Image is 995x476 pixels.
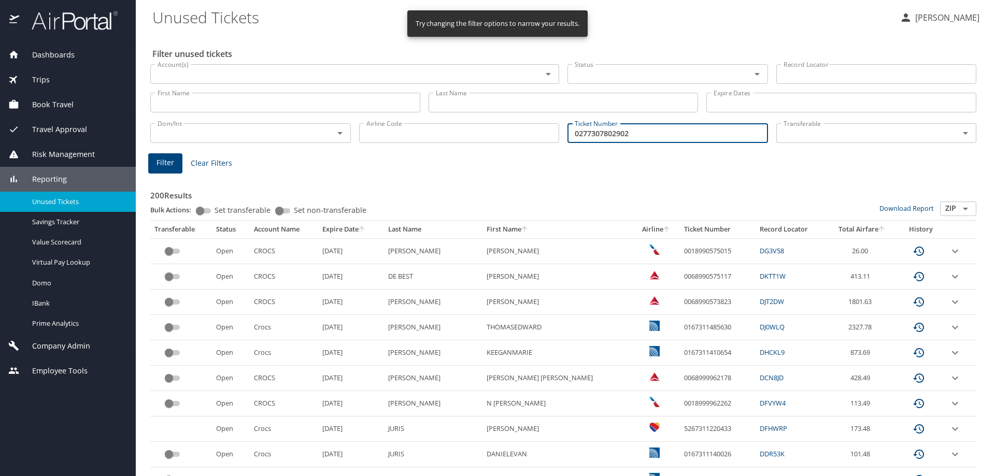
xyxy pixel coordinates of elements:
[19,174,67,185] span: Reporting
[949,296,961,308] button: expand row
[827,221,898,238] th: Total Airfare
[680,290,756,315] td: 0068990573823
[318,442,384,467] td: [DATE]
[294,207,366,214] span: Set non-transferable
[680,315,756,340] td: 0167311485630
[521,226,529,233] button: sort
[680,340,756,366] td: 0167311410654
[250,340,318,366] td: Crocs
[152,46,978,62] h2: Filter unused tickets
[649,397,660,407] img: American Airlines
[760,373,784,382] a: DCN8JD
[32,278,123,288] span: Domo
[152,1,891,33] h1: Unused Tickets
[827,366,898,391] td: 428.49
[949,321,961,334] button: expand row
[649,244,660,255] img: American Airlines
[384,264,482,290] td: DE BEST
[32,197,123,207] span: Unused Tickets
[250,221,318,238] th: Account Name
[898,221,945,238] th: History
[649,448,660,458] img: United Airlines
[250,264,318,290] td: CROCS
[649,321,660,331] img: United Airlines
[318,416,384,442] td: [DATE]
[827,391,898,416] td: 113.49
[680,442,756,467] td: 0167311140026
[482,315,633,340] td: THOMASEDWARD
[680,238,756,264] td: 0018990575015
[680,264,756,290] td: 0068990575117
[482,442,633,467] td: DANIELEVAN
[359,226,366,233] button: sort
[212,366,249,391] td: Open
[157,156,174,169] span: Filter
[912,11,979,24] p: [PERSON_NAME]
[212,238,249,264] td: Open
[32,237,123,247] span: Value Scorecard
[649,295,660,306] img: Delta Airlines
[760,449,785,458] a: DDR53K
[384,290,482,315] td: [PERSON_NAME]
[760,322,785,331] a: DJ0WLQ
[879,204,934,213] a: Download Report
[212,315,249,340] td: Open
[250,290,318,315] td: CROCS
[958,201,973,216] button: Open
[212,416,249,442] td: Open
[649,422,660,432] img: Southwest Airlines
[212,264,249,290] td: Open
[187,154,236,173] button: Clear Filters
[482,290,633,315] td: [PERSON_NAME]
[19,340,90,352] span: Company Admin
[949,347,961,359] button: expand row
[482,340,633,366] td: KEEGANMARIE
[878,226,886,233] button: sort
[827,264,898,290] td: 413.11
[148,153,182,174] button: Filter
[482,221,633,238] th: First Name
[633,221,679,238] th: Airline
[760,424,787,433] a: DFHWRP
[760,398,786,408] a: DFVYW4
[649,371,660,382] img: Delta Airlines
[19,124,87,135] span: Travel Approval
[416,13,579,34] div: Try changing the filter options to narrow your results.
[949,397,961,410] button: expand row
[19,74,50,85] span: Trips
[212,290,249,315] td: Open
[384,416,482,442] td: JURIS
[482,238,633,264] td: [PERSON_NAME]
[384,366,482,391] td: [PERSON_NAME]
[318,340,384,366] td: [DATE]
[760,297,784,306] a: DJT2DW
[482,366,633,391] td: [PERSON_NAME] [PERSON_NAME]
[949,448,961,460] button: expand row
[541,67,556,81] button: Open
[318,290,384,315] td: [DATE]
[949,245,961,257] button: expand row
[750,67,764,81] button: Open
[150,205,200,214] p: Bulk Actions:
[949,423,961,435] button: expand row
[19,49,75,61] span: Dashboards
[482,391,633,416] td: N [PERSON_NAME]
[318,238,384,264] td: [DATE]
[827,416,898,442] td: 173.48
[384,391,482,416] td: [PERSON_NAME]
[760,246,784,255] a: DG3V58
[250,238,318,264] td: CROCS
[32,298,123,308] span: IBank
[680,221,756,238] th: Ticket Number
[250,391,318,416] td: CROCS
[958,126,973,140] button: Open
[212,340,249,366] td: Open
[384,221,482,238] th: Last Name
[19,149,95,160] span: Risk Management
[384,340,482,366] td: [PERSON_NAME]
[9,10,20,31] img: icon-airportal.png
[760,271,786,281] a: DKTT1W
[19,365,88,377] span: Employee Tools
[663,226,671,233] button: sort
[649,270,660,280] img: Delta Airlines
